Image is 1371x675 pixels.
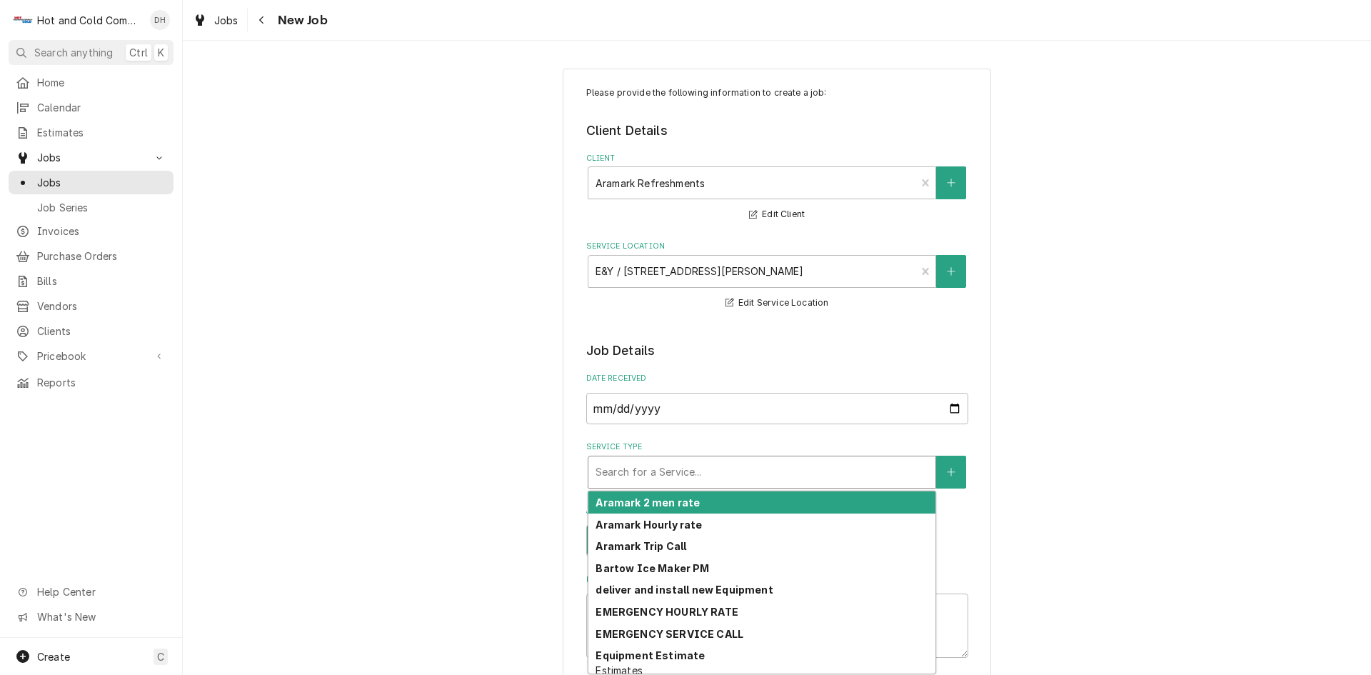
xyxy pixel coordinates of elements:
[596,628,743,640] strong: EMERGENCY SERVICE CALL
[37,249,166,264] span: Purchase Orders
[37,299,166,314] span: Vendors
[37,609,165,624] span: What's New
[13,10,33,30] div: H
[586,574,968,658] div: Reason For Call
[586,506,968,556] div: Job Type
[936,456,966,489] button: Create New Service
[596,496,700,509] strong: Aramark 2 men rate
[596,519,702,531] strong: Aramark Hourly rate
[586,241,968,311] div: Service Location
[586,241,968,252] label: Service Location
[747,206,807,224] button: Edit Client
[9,605,174,629] a: Go to What's New
[37,274,166,289] span: Bills
[586,574,968,586] label: Reason For Call
[37,13,142,28] div: Hot and Cold Commercial Kitchens, Inc.
[34,45,113,60] span: Search anything
[273,11,328,30] span: New Job
[9,219,174,243] a: Invoices
[214,13,238,28] span: Jobs
[13,10,33,30] div: Hot and Cold Commercial Kitchens, Inc.'s Avatar
[936,166,966,199] button: Create New Client
[9,319,174,343] a: Clients
[150,10,170,30] div: Daryl Harris's Avatar
[947,467,955,477] svg: Create New Service
[9,294,174,318] a: Vendors
[37,100,166,115] span: Calendar
[9,371,174,394] a: Reports
[9,171,174,194] a: Jobs
[37,150,145,165] span: Jobs
[596,540,686,552] strong: Aramark Trip Call
[129,45,148,60] span: Ctrl
[9,580,174,604] a: Go to Help Center
[37,200,166,215] span: Job Series
[37,125,166,140] span: Estimates
[150,10,170,30] div: DH
[187,9,244,32] a: Jobs
[586,441,968,488] div: Service Type
[586,373,968,384] label: Date Received
[9,269,174,293] a: Bills
[586,393,968,424] input: yyyy-mm-dd
[9,146,174,169] a: Go to Jobs
[9,71,174,94] a: Home
[947,266,955,276] svg: Create New Location
[9,196,174,219] a: Job Series
[586,341,968,360] legend: Job Details
[9,344,174,368] a: Go to Pricebook
[586,86,968,99] p: Please provide the following information to create a job:
[37,224,166,239] span: Invoices
[936,255,966,288] button: Create New Location
[586,121,968,140] legend: Client Details
[251,9,273,31] button: Navigate back
[37,375,166,390] span: Reports
[596,649,705,661] strong: Equipment Estimate
[157,649,164,664] span: C
[37,324,166,339] span: Clients
[586,153,968,224] div: Client
[9,96,174,119] a: Calendar
[596,562,709,574] strong: Bartow Ice Maker PM
[586,153,968,164] label: Client
[9,121,174,144] a: Estimates
[37,651,70,663] span: Create
[9,244,174,268] a: Purchase Orders
[596,606,738,618] strong: EMERGENCY HOURLY RATE
[586,441,968,453] label: Service Type
[37,349,145,364] span: Pricebook
[37,175,166,190] span: Jobs
[37,75,166,90] span: Home
[586,373,968,424] div: Date Received
[596,584,773,596] strong: deliver and install new Equipment
[586,506,968,517] label: Job Type
[158,45,164,60] span: K
[947,178,955,188] svg: Create New Client
[9,40,174,65] button: Search anythingCtrlK
[723,294,831,312] button: Edit Service Location
[37,584,165,599] span: Help Center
